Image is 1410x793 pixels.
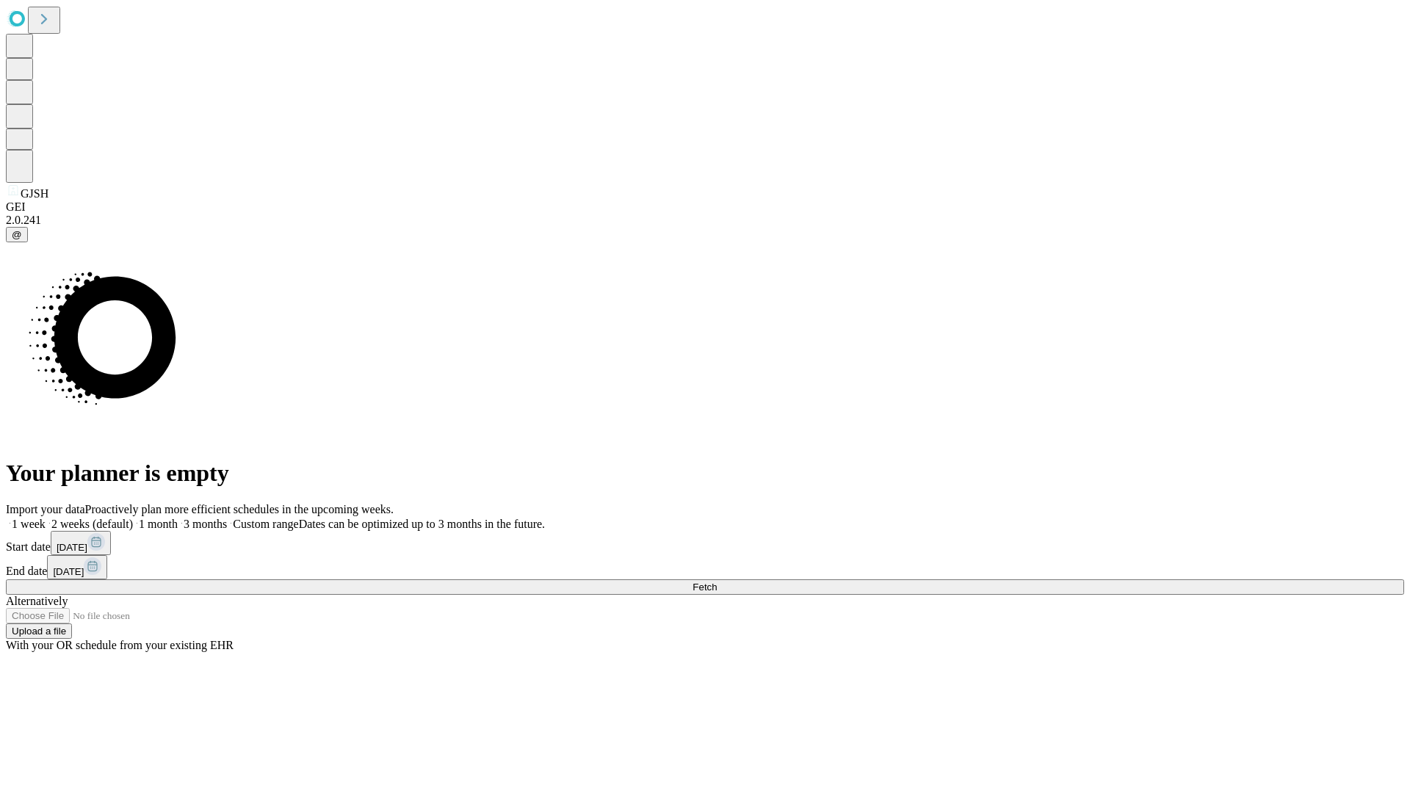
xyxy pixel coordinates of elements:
button: @ [6,227,28,242]
span: 2 weeks (default) [51,518,133,530]
span: [DATE] [53,566,84,577]
div: Start date [6,531,1404,555]
span: 1 month [139,518,178,530]
span: Custom range [233,518,298,530]
span: Dates can be optimized up to 3 months in the future. [299,518,545,530]
h1: Your planner is empty [6,460,1404,487]
span: Import your data [6,503,85,515]
span: GJSH [21,187,48,200]
button: [DATE] [51,531,111,555]
div: GEI [6,200,1404,214]
span: [DATE] [57,542,87,553]
span: With your OR schedule from your existing EHR [6,639,234,651]
span: @ [12,229,22,240]
button: Fetch [6,579,1404,595]
div: 2.0.241 [6,214,1404,227]
span: Fetch [693,582,717,593]
button: Upload a file [6,623,72,639]
button: [DATE] [47,555,107,579]
span: 1 week [12,518,46,530]
span: 3 months [184,518,227,530]
span: Alternatively [6,595,68,607]
span: Proactively plan more efficient schedules in the upcoming weeks. [85,503,394,515]
div: End date [6,555,1404,579]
